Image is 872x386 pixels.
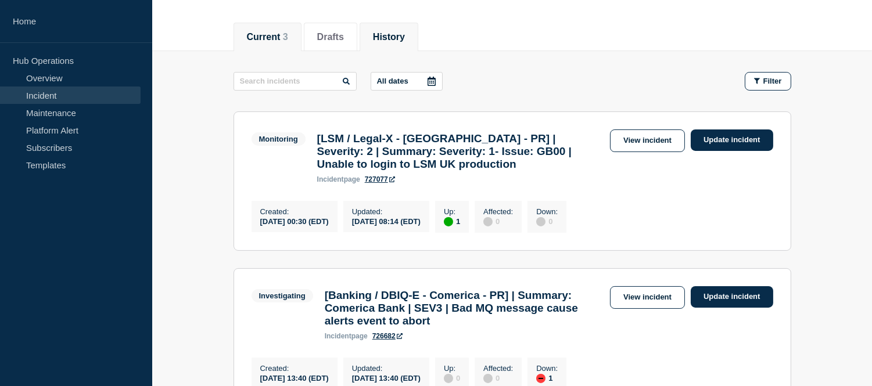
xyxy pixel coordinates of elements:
div: 0 [483,216,513,226]
span: Monitoring [252,132,306,146]
button: Filter [745,72,791,91]
p: Down : [536,364,558,373]
p: page [317,175,360,183]
p: Updated : [352,364,421,373]
div: down [536,374,546,383]
p: Down : [536,207,558,216]
button: All dates [371,72,443,91]
button: History [373,32,405,42]
button: Current 3 [247,32,288,42]
div: 1 [444,216,460,226]
span: incident [325,332,351,340]
div: disabled [444,374,453,383]
div: up [444,217,453,226]
div: disabled [483,374,493,383]
button: Drafts [317,32,344,42]
div: [DATE] 13:40 (EDT) [260,373,329,383]
p: Up : [444,207,460,216]
span: Investigating [252,289,313,302]
h3: [LSM / Legal-X - [GEOGRAPHIC_DATA] - PR] | Severity: 2 | Summary: Severity: 1- Issue: GB00 | Unab... [317,132,604,171]
a: Update incident [691,286,773,308]
p: Affected : [483,364,513,373]
input: Search incidents [234,72,357,91]
a: View incident [610,129,685,152]
div: disabled [483,217,493,226]
a: 726682 [372,332,403,340]
div: 0 [444,373,460,383]
a: View incident [610,286,685,309]
div: 1 [536,373,558,383]
span: incident [317,175,344,183]
p: Created : [260,364,329,373]
p: Affected : [483,207,513,216]
a: 727077 [365,175,395,183]
div: 0 [483,373,513,383]
p: Up : [444,364,460,373]
a: Update incident [691,129,773,151]
p: All dates [377,77,408,85]
h3: [Banking / DBIQ-E - Comerica - PR] | Summary: Comerica Bank | SEV3 | Bad MQ message cause alerts ... [325,289,604,327]
div: [DATE] 08:14 (EDT) [352,216,421,226]
div: [DATE] 00:30 (EDT) [260,216,329,226]
span: 3 [283,32,288,42]
div: 0 [536,216,558,226]
p: Created : [260,207,329,216]
p: page [325,332,368,340]
div: [DATE] 13:40 (EDT) [352,373,421,383]
div: disabled [536,217,546,226]
p: Updated : [352,207,421,216]
span: Filter [763,77,782,85]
